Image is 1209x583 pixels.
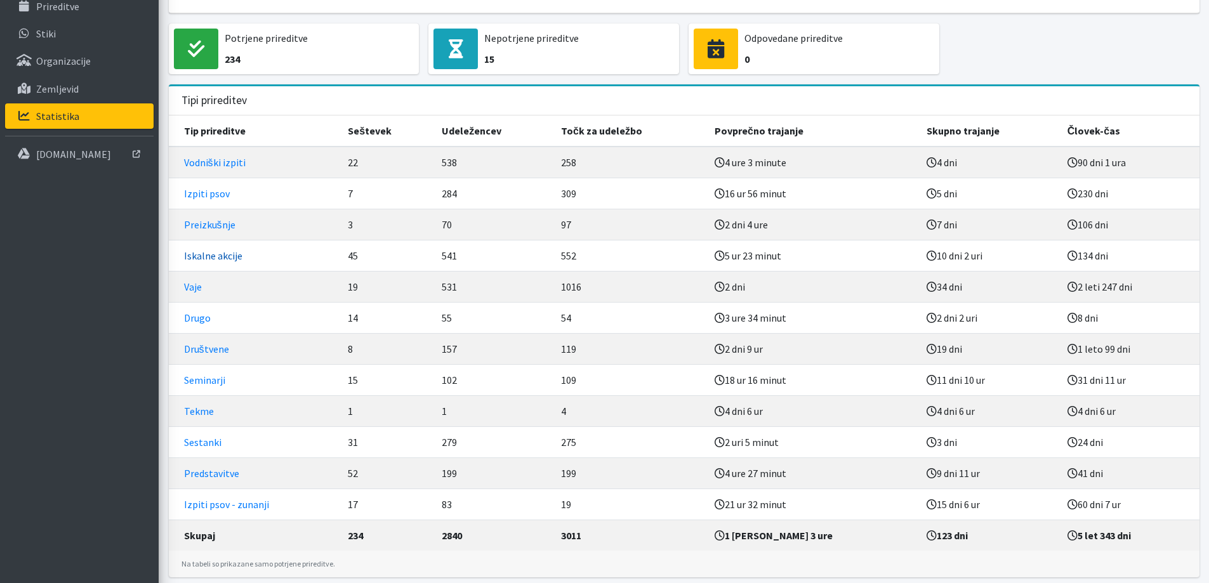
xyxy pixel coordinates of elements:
a: Iskalne akcije [184,249,242,262]
td: 97 [553,209,707,240]
td: 1016 [553,271,707,302]
a: Preizkušnje [184,218,235,231]
td: 3 [340,209,434,240]
td: 52 [340,457,434,488]
span: 0 [744,50,928,69]
td: 230 dni [1060,178,1199,209]
td: 55 [434,302,553,333]
td: 41 dni [1060,457,1199,488]
th: Seštevek [340,115,434,147]
td: 199 [434,457,553,488]
td: 1 [340,395,434,426]
td: 16 ur 56 minut [707,178,919,209]
div: Na tabeli so prikazane samo potrjene prireditve. [169,551,1199,577]
a: Zemljevid [5,76,154,102]
td: 123 dni [919,520,1059,551]
td: 5 let 343 dni [1060,520,1199,551]
td: 2840 [434,520,553,551]
a: Sestanki [184,436,221,449]
td: 10 dni 2 uri [919,240,1059,271]
td: 5 ur 23 minut [707,240,919,271]
td: 1 [PERSON_NAME] 3 ure [707,520,919,551]
span: Potrjene prireditve [225,29,408,48]
td: 60 dni 7 ur [1060,488,1199,520]
td: 14 [340,302,434,333]
td: 157 [434,333,553,364]
td: 2 uri 5 minut [707,426,919,457]
td: 4 dni 6 ur [919,395,1059,426]
h3: Tipi prireditev [182,94,247,107]
a: Tekme [184,405,214,417]
td: 18 ur 16 minut [707,364,919,395]
td: 284 [434,178,553,209]
p: Stiki [36,27,56,40]
td: 531 [434,271,553,302]
td: 70 [434,209,553,240]
td: 4 [553,395,707,426]
td: 1 leto 99 dni [1060,333,1199,364]
th: Povprečno trajanje [707,115,919,147]
td: 31 dni 11 ur [1060,364,1199,395]
td: 7 dni [919,209,1059,240]
td: 15 [340,364,434,395]
span: Odpovedane prireditve [744,29,928,48]
td: 234 [340,520,434,551]
td: 309 [553,178,707,209]
a: Organizacije [5,48,154,74]
td: 54 [553,302,707,333]
td: 19 dni [919,333,1059,364]
td: 199 [553,457,707,488]
td: 17 [340,488,434,520]
td: 109 [553,364,707,395]
td: 2 dni 4 ure [707,209,919,240]
td: Skupaj [169,520,341,551]
td: 8 [340,333,434,364]
td: 258 [553,147,707,178]
th: Skupno trajanje [919,115,1059,147]
p: Statistika [36,110,79,122]
td: 22 [340,147,434,178]
th: Točk za udeležbo [553,115,707,147]
a: Drugo [184,311,211,324]
td: 279 [434,426,553,457]
td: 34 dni [919,271,1059,302]
th: Tip prireditve [169,115,341,147]
td: 102 [434,364,553,395]
td: 19 [340,271,434,302]
td: 24 dni [1060,426,1199,457]
th: Človek-čas [1060,115,1199,147]
span: Nepotrjene prireditve [484,29,668,48]
a: [DOMAIN_NAME] [5,141,154,167]
span: 234 [225,50,408,69]
td: 4 dni 6 ur [1060,395,1199,426]
td: 2 dni [707,271,919,302]
a: Vodniški izpiti [184,156,246,169]
td: 5 dni [919,178,1059,209]
td: 45 [340,240,434,271]
p: Zemljevid [36,82,79,95]
a: Izpiti psov - zunanji [184,498,269,511]
td: 11 dni 10 ur [919,364,1059,395]
td: 19 [553,488,707,520]
td: 541 [434,240,553,271]
td: 106 dni [1060,209,1199,240]
td: 552 [553,240,707,271]
td: 4 dni 6 ur [707,395,919,426]
p: Organizacije [36,55,91,67]
td: 2 dni 2 uri [919,302,1059,333]
a: Predstavitve [184,467,239,480]
td: 83 [434,488,553,520]
a: Statistika [5,103,154,129]
a: Društvene [184,343,229,355]
th: Udeležencev [434,115,553,147]
td: 15 dni 6 ur [919,488,1059,520]
td: 31 [340,426,434,457]
td: 3 dni [919,426,1059,457]
td: 119 [553,333,707,364]
td: 2 dni 9 ur [707,333,919,364]
td: 538 [434,147,553,178]
span: 15 [484,50,668,69]
a: Seminarji [184,374,225,386]
p: [DOMAIN_NAME] [36,148,111,160]
td: 2 leti 247 dni [1060,271,1199,302]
